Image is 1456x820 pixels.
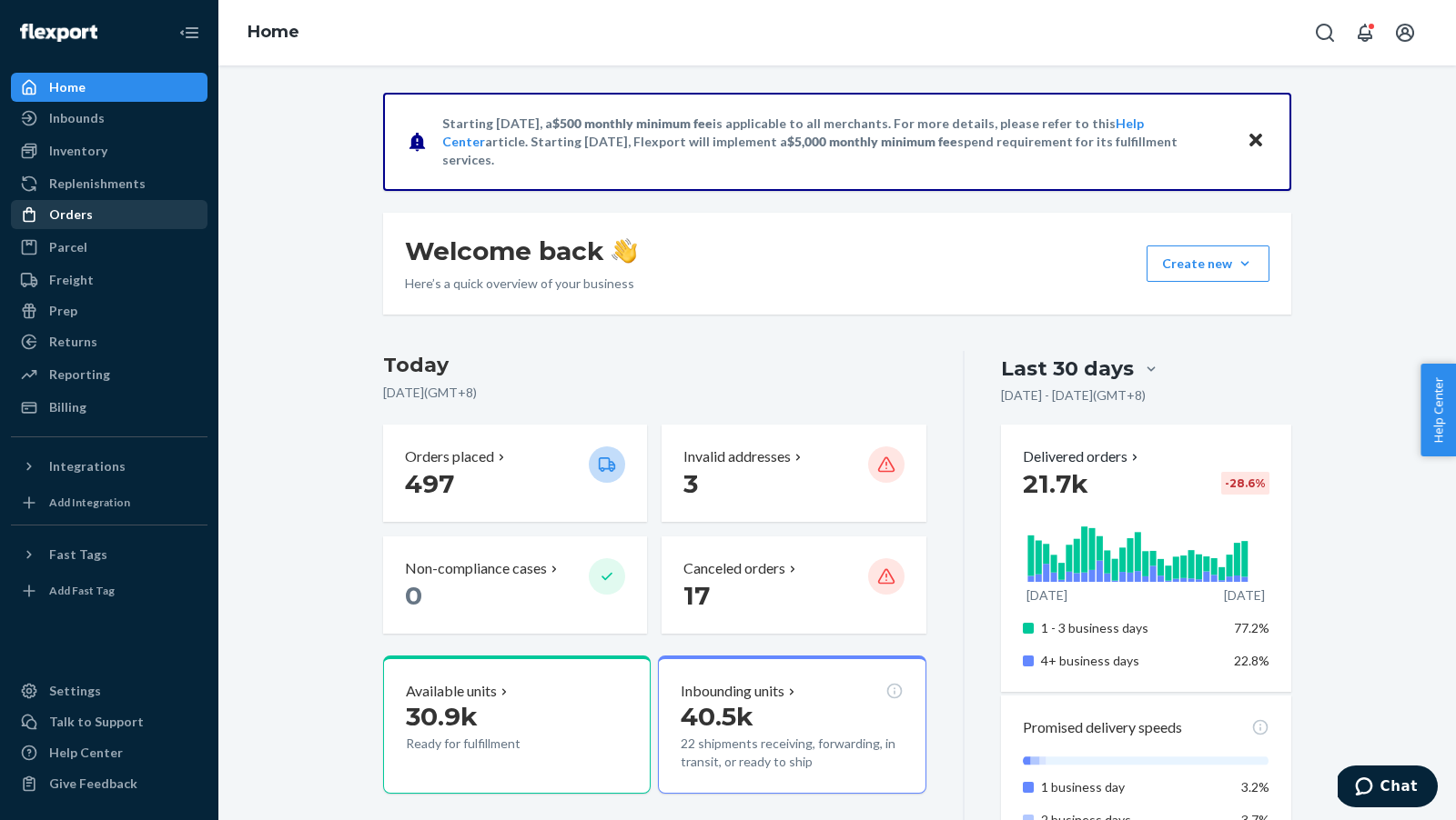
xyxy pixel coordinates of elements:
[683,468,698,499] span: 3
[1041,778,1220,796] p: 1 business day
[406,735,574,753] p: Ready for fulfillment
[11,327,207,356] a: Returns
[383,384,926,402] p: [DATE] ( GMT+8 )
[683,580,710,611] span: 17
[681,701,753,732] span: 40.5k
[1224,586,1265,605] p: [DATE]
[383,425,647,522] button: Orders placed 497
[11,104,207,133] a: Inbounds
[11,452,207,481] button: Integrations
[1001,355,1134,383] div: Last 30 days
[1387,15,1423,51] button: Open account menu
[1307,15,1343,51] button: Open Search Box
[683,558,785,579] p: Canceled orders
[11,540,207,569] button: Fast Tags
[49,175,146,193] div: Replenishments
[11,200,207,229] a: Orders
[11,393,207,422] a: Billing
[11,360,207,389] a: Reporting
[49,333,97,351] div: Returns
[11,738,207,767] a: Help Center
[1338,765,1438,811] iframe: Opens a widget where you can chat to one of our agents
[49,457,126,475] div: Integrations
[11,296,207,325] a: Prep
[1023,468,1088,499] span: 21.7k
[11,136,207,165] a: Inventory
[1221,472,1269,495] div: -28.6 %
[49,713,144,731] div: Talk to Support
[552,115,713,131] span: $500 monthly minimum fee
[49,583,115,598] div: Add Fast Tag
[49,238,87,256] div: Parcel
[1026,586,1067,605] p: [DATE]
[11,73,207,102] a: Home
[1234,653,1269,668] span: 22.8%
[233,6,314,59] ol: breadcrumbs
[612,238,637,264] img: hand-wave emoji
[49,398,86,416] div: Billing
[1041,619,1220,637] p: 1 - 3 business days
[11,265,207,295] a: Freight
[658,655,925,794] button: Inbounding units40.5k22 shipments receiving, forwarding, in transit, or ready to ship
[11,488,207,517] a: Add Integration
[1347,15,1383,51] button: Open notifications
[49,109,105,127] div: Inbounds
[49,775,137,793] div: Give Feedback
[662,536,925,634] button: Canceled orders 17
[405,558,547,579] p: Non-compliance cases
[1041,652,1220,670] p: 4+ business days
[248,22,299,42] a: Home
[11,576,207,605] a: Add Fast Tag
[1244,128,1268,155] button: Close
[681,735,903,771] p: 22 shipments receiving, forwarding, in transit, or ready to ship
[49,271,94,289] div: Freight
[681,681,784,702] p: Inbounding units
[1421,364,1456,456] button: Help Center
[1241,779,1269,795] span: 3.2%
[683,446,791,467] p: Invalid addresses
[1234,620,1269,635] span: 77.2%
[20,24,97,42] img: Flexport logo
[1001,386,1146,405] p: [DATE] - [DATE] ( GMT+8 )
[49,302,77,320] div: Prep
[49,142,107,160] div: Inventory
[11,233,207,262] a: Parcel
[383,536,647,634] button: Non-compliance cases 0
[171,15,207,51] button: Close Navigation
[406,701,478,732] span: 30.9k
[11,676,207,705] a: Settings
[1023,717,1182,738] p: Promised delivery speeds
[405,235,637,267] h1: Welcome back
[11,707,207,736] button: Talk to Support
[11,769,207,798] button: Give Feedback
[49,495,130,510] div: Add Integration
[383,655,651,794] button: Available units30.9kReady for fulfillment
[405,446,494,467] p: Orders placed
[405,275,637,293] p: Here’s a quick overview of your business
[49,205,93,224] div: Orders
[49,365,110,384] div: Reporting
[442,115,1229,169] p: Starting [DATE], a is applicable to all merchants. For more details, please refer to this article...
[662,425,925,522] button: Invalid addresses 3
[405,580,422,611] span: 0
[406,681,497,702] p: Available units
[49,682,101,700] div: Settings
[1023,446,1142,467] button: Delivered orders
[787,134,957,149] span: $5,000 monthly minimum fee
[11,169,207,198] a: Replenishments
[49,744,123,762] div: Help Center
[383,351,926,380] h3: Today
[1147,245,1269,282] button: Create new
[49,545,107,564] div: Fast Tags
[49,78,86,96] div: Home
[405,468,454,499] span: 497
